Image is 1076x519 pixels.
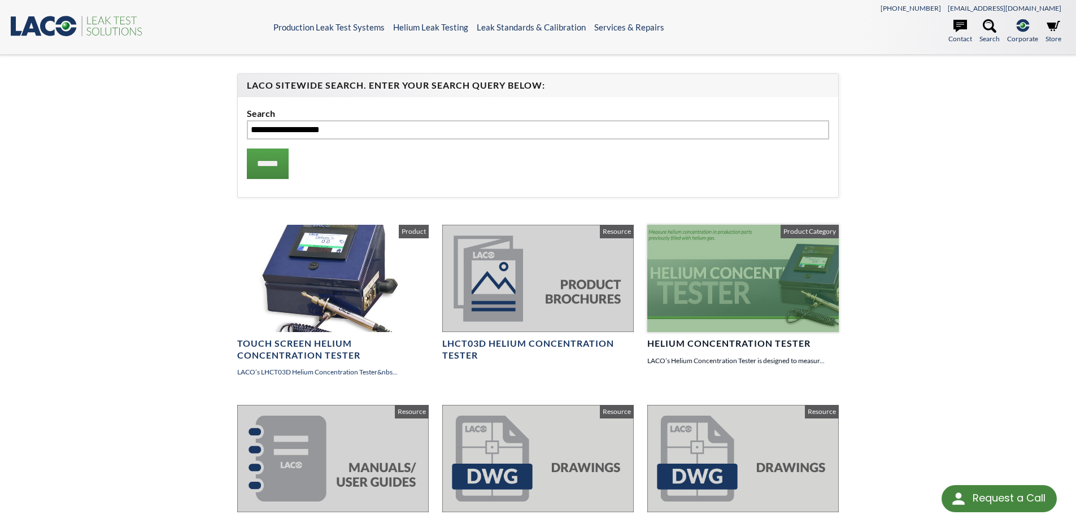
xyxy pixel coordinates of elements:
span: Resource [600,405,634,418]
a: Contact [948,19,972,44]
p: LACO’s LHCT03D Helium Concentration Tester&nbs... [237,367,429,377]
a: Helium Concentration Tester LACO’s Helium Concentration Tester is designed to measur... product C... [647,225,839,366]
span: Product [399,225,429,238]
a: Production Leak Test Systems [273,22,385,32]
a: Helium Leak Testing [393,22,468,32]
h4: LHCT03D Helium Concentration Tester [442,338,634,361]
a: Store [1045,19,1061,44]
h4: Helium Concentration Tester [647,338,839,350]
span: Corporate [1007,33,1038,44]
a: [EMAIL_ADDRESS][DOMAIN_NAME] [948,4,1061,12]
a: Touch Screen Helium Concentration Tester LACO’s LHCT03D Helium Concentration Tester&nbs... Product [237,225,429,378]
span: Resource [805,405,839,418]
h4: Touch Screen Helium Concentration Tester [237,338,429,361]
div: Request a Call [942,485,1057,512]
a: [PHONE_NUMBER] [881,4,941,12]
span: Resource [395,405,429,418]
h4: LACO Sitewide Search. Enter your Search Query Below: [247,80,830,91]
span: Resource [600,225,634,238]
a: Leak Standards & Calibration [477,22,586,32]
span: product Category [781,225,839,238]
img: round button [949,490,968,508]
a: Search [979,19,1000,44]
div: Request a Call [973,485,1045,511]
label: Search [247,106,830,121]
p: LACO’s Helium Concentration Tester is designed to measur... [647,355,839,366]
a: Services & Repairs [594,22,664,32]
a: LHCT03D Helium Concentration Tester Resource [442,225,634,361]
